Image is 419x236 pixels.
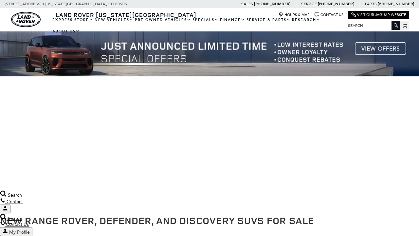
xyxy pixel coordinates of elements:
[351,12,406,17] a: Visit Our Jaguar Website
[254,1,290,7] a: [PHONE_NUMBER]
[246,14,291,26] a: Service & Parts
[52,14,94,26] a: EXPRESS STORE
[56,11,196,19] span: Land Rover [US_STATE][GEOGRAPHIC_DATA]
[11,12,41,27] img: Land Rover
[94,14,134,26] a: New Vehicles
[315,12,343,17] a: Contact Us
[343,22,400,29] input: Search
[301,2,317,6] span: Service
[6,222,29,227] span: Contact Us
[11,12,41,27] a: land-rover
[52,14,343,37] nav: Main Navigation
[241,2,253,6] span: Sales
[9,229,30,235] span: My Profile
[291,14,321,26] a: Research
[7,199,23,205] span: Contact
[134,14,192,26] a: Pre-Owned Vehicles
[219,14,246,26] a: Finance
[52,11,200,19] a: Land Rover [US_STATE][GEOGRAPHIC_DATA]
[52,26,81,37] a: About Us
[8,192,22,198] span: Search
[5,2,127,6] a: [STREET_ADDRESS] • [US_STATE][GEOGRAPHIC_DATA], CO 80905
[378,1,414,7] a: [PHONE_NUMBER]
[192,14,219,26] a: Specials
[279,12,310,17] a: Hours & Map
[318,1,354,7] a: [PHONE_NUMBER]
[8,216,22,221] span: Search
[365,2,377,6] span: Parts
